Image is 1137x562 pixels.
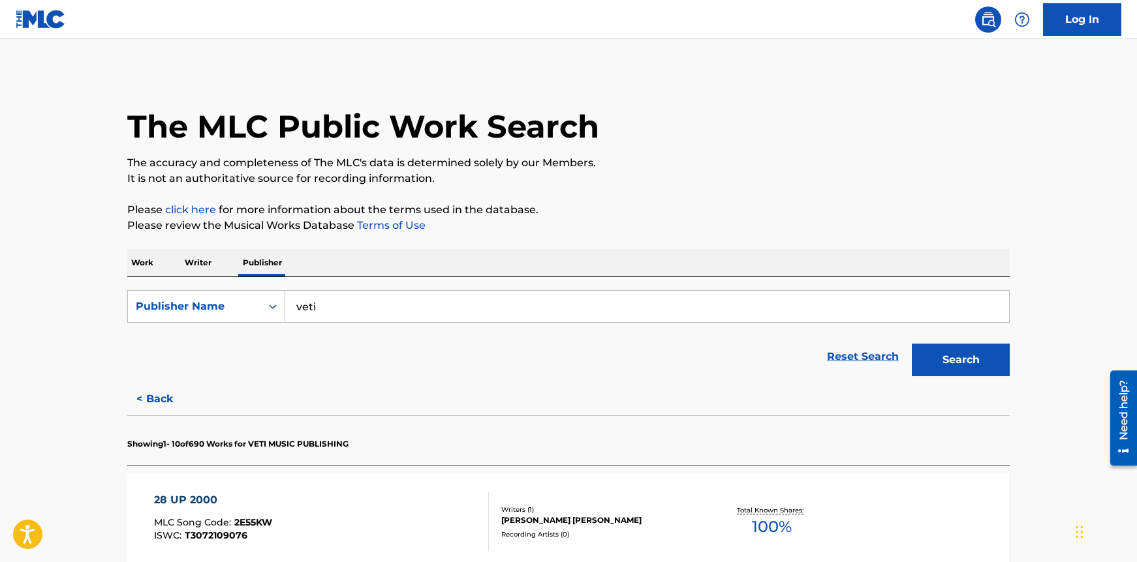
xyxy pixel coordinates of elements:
iframe: Chat Widget [1072,499,1137,562]
div: Publisher Name [136,299,253,314]
a: Terms of Use [354,219,426,231]
p: The accuracy and completeness of The MLC's data is determined solely by our Members. [127,155,1010,171]
a: Log In [1043,3,1121,36]
h1: The MLC Public Work Search [127,107,599,146]
div: Help [1009,7,1035,33]
span: 100 % [752,515,792,539]
img: search [980,12,996,27]
iframe: Resource Center [1100,365,1137,470]
a: Reset Search [820,342,905,371]
span: MLC Song Code : [154,516,234,528]
span: 2E55KW [234,516,272,528]
p: Work [127,249,157,276]
div: [PERSON_NAME] [PERSON_NAME] [501,514,698,526]
img: MLC Logo [16,10,66,29]
p: Total Known Shares: [737,505,807,515]
a: Public Search [975,7,1001,33]
span: ISWC : [154,529,185,541]
button: Search [912,344,1010,376]
form: Search Form [127,290,1010,383]
span: T3072109076 [185,529,247,541]
p: Please for more information about the terms used in the database. [127,202,1010,218]
button: < Back [127,383,206,415]
p: Please review the Musical Works Database [127,218,1010,233]
div: Recording Artists ( 0 ) [501,529,698,539]
div: Drag [1076,512,1083,552]
img: help [1014,12,1030,27]
a: click here [165,203,216,216]
p: Showing 1 - 10 of 690 Works for VETI MUSIC PUBLISHING [127,438,349,450]
p: Writer [181,249,215,276]
div: 28 UP 2000 [154,492,272,508]
p: Publisher [239,249,286,276]
div: Writers ( 1 ) [501,505,698,514]
p: It is not an authoritative source for recording information. [127,171,1010,186]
